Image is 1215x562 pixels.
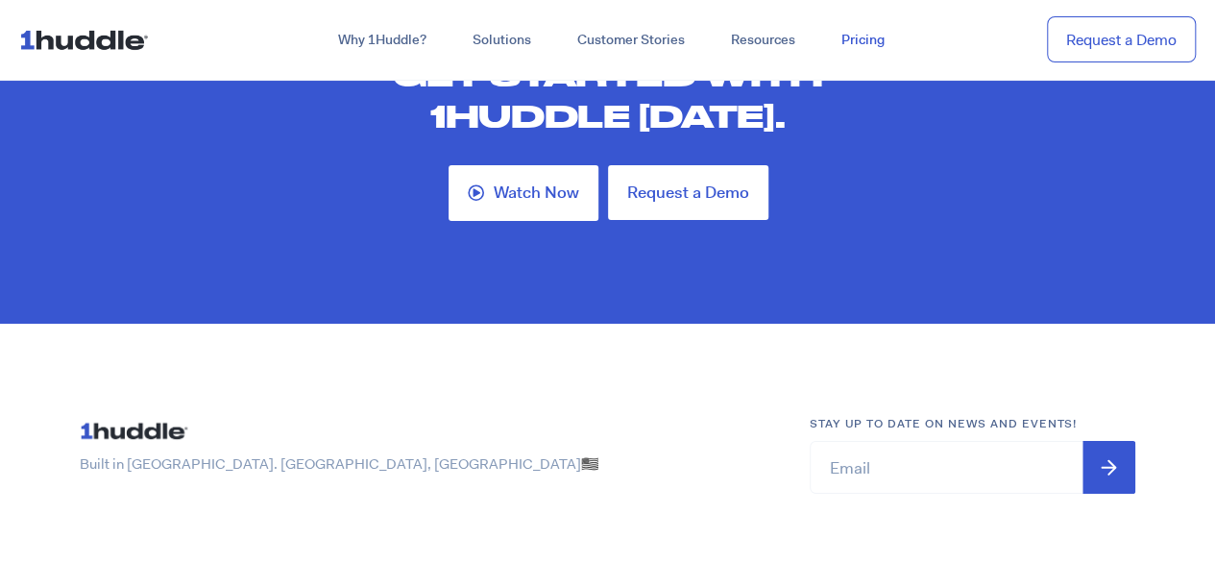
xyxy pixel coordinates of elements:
span: Watch Now [494,184,579,202]
input: Submit [1082,441,1135,494]
img: ... [80,415,195,446]
a: Pricing [818,23,908,58]
h2: Get started with 1Huddle [DATE]. [320,54,896,137]
a: Watch Now [449,165,598,221]
p: Built in [GEOGRAPHIC_DATA]. [GEOGRAPHIC_DATA], [GEOGRAPHIC_DATA] [80,454,771,475]
span: 🇺🇸 [581,454,599,474]
a: Customer Stories [554,23,708,58]
span: Request a Demo [627,184,749,201]
a: Request a Demo [1047,16,1196,63]
a: Resources [708,23,818,58]
img: ... [19,21,157,58]
a: Solutions [450,23,554,58]
input: Email [810,441,1136,494]
h6: Stay up to date on news and events! [810,415,1136,433]
a: Why 1Huddle? [315,23,450,58]
a: Request a Demo [608,165,768,220]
